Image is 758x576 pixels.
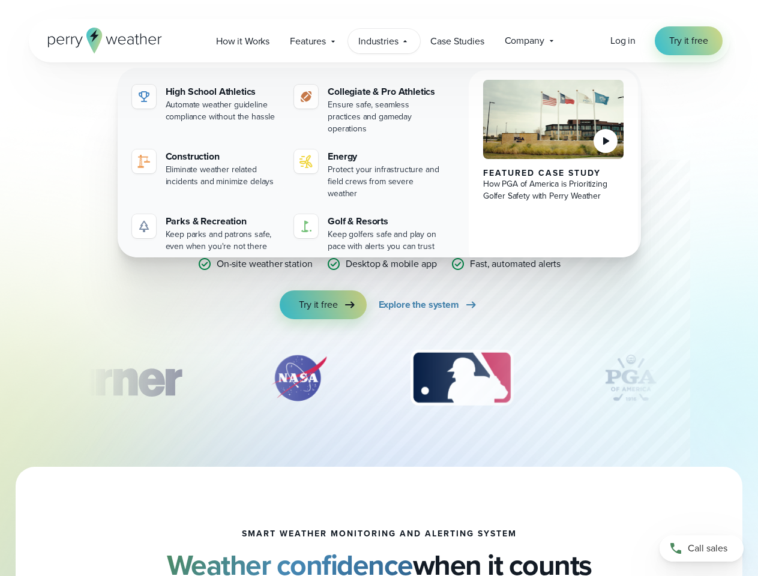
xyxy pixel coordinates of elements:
span: Log in [610,34,636,47]
span: Call sales [688,541,727,556]
div: Energy [328,149,442,164]
span: Explore the system [379,298,459,312]
a: Collegiate & Pro Athletics Ensure safe, seamless practices and gameday operations [289,80,447,140]
a: PGA of America, Frisco Campus Featured Case Study How PGA of America is Prioritizing Golfer Safet... [469,70,639,267]
span: Try it free [669,34,708,48]
span: Case Studies [430,34,484,49]
div: Construction [166,149,280,164]
div: 2 of 12 [257,348,341,408]
a: Call sales [660,535,744,562]
div: Ensure safe, seamless practices and gameday operations [328,99,442,135]
div: slideshow [89,348,670,414]
span: Company [505,34,544,48]
img: energy-icon@2x-1.svg [299,154,313,169]
p: On-site weather station [217,257,313,271]
span: Features [290,34,326,49]
span: Try it free [299,298,337,312]
div: High School Athletics [166,85,280,99]
a: Golf & Resorts Keep golfers safe and play on pace with alerts you can trust [289,209,447,257]
img: PGA.svg [583,348,679,408]
img: golf-iconV2.svg [299,219,313,233]
a: Log in [610,34,636,48]
div: Keep golfers safe and play on pace with alerts you can trust [328,229,442,253]
img: proathletics-icon@2x-1.svg [299,89,313,104]
img: PGA of America, Frisco Campus [483,80,624,159]
div: Collegiate & Pro Athletics [328,85,442,99]
div: Keep parks and patrons safe, even when you're not there [166,229,280,253]
div: 3 of 12 [399,348,525,408]
img: parks-icon-grey.svg [137,219,151,233]
div: Automate weather guideline compliance without the hassle [166,99,280,123]
a: Energy Protect your infrastructure and field crews from severe weather [289,145,447,205]
div: Featured Case Study [483,169,624,178]
img: NASA.svg [257,348,341,408]
a: Try it free [655,26,722,55]
a: Parks & Recreation Keep parks and patrons safe, even when you're not there [127,209,285,257]
h1: smart weather monitoring and alerting system [242,529,517,539]
img: noun-crane-7630938-1@2x.svg [137,154,151,169]
img: Turner-Construction_1.svg [28,348,199,408]
div: 4 of 12 [583,348,679,408]
a: Explore the system [379,290,478,319]
img: highschool-icon.svg [137,89,151,104]
span: How it Works [216,34,269,49]
a: Try it free [280,290,366,319]
a: How it Works [206,29,280,53]
a: Case Studies [420,29,494,53]
a: High School Athletics Automate weather guideline compliance without the hassle [127,80,285,128]
a: Construction Eliminate weather related incidents and minimize delays [127,145,285,193]
div: How PGA of America is Prioritizing Golfer Safety with Perry Weather [483,178,624,202]
div: Eliminate weather related incidents and minimize delays [166,164,280,188]
div: Parks & Recreation [166,214,280,229]
div: 1 of 12 [28,348,199,408]
p: Fast, automated alerts [470,257,561,271]
span: Industries [358,34,398,49]
div: Golf & Resorts [328,214,442,229]
img: MLB.svg [399,348,525,408]
p: Desktop & mobile app [346,257,436,271]
div: Protect your infrastructure and field crews from severe weather [328,164,442,200]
